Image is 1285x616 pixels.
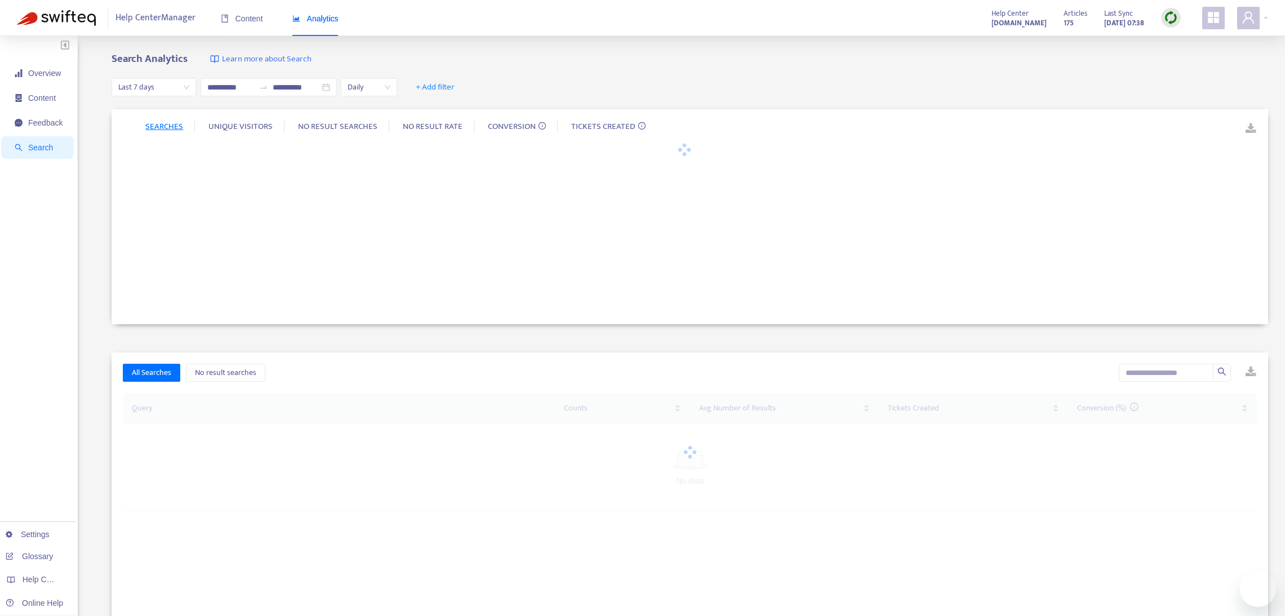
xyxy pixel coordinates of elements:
img: sync.dc5367851b00ba804db3.png [1164,11,1178,25]
strong: [DATE] 07:38 [1104,17,1144,29]
img: Swifteq [17,10,96,26]
span: No result searches [195,367,256,379]
span: Overview [28,69,61,78]
span: Learn more about Search [222,53,312,66]
span: Feedback [28,118,63,127]
a: Settings [6,530,50,539]
span: to [259,83,268,92]
a: [DOMAIN_NAME] [991,16,1047,29]
span: appstore [1207,11,1220,24]
span: user [1242,11,1255,24]
span: + Add filter [416,81,455,94]
span: search [1217,367,1226,376]
span: message [15,119,23,127]
span: Content [28,93,56,102]
span: Help Centers [23,575,69,584]
span: area-chart [292,15,300,23]
span: Last 7 days [118,79,189,96]
span: TICKETS CREATED [571,119,635,133]
span: CONVERSION [488,119,536,133]
button: All Searches [123,364,180,382]
span: Daily [348,79,390,96]
span: NO RESULT RATE [403,119,463,133]
span: search [15,144,23,151]
span: All Searches [132,367,171,379]
span: signal [15,69,23,77]
a: Glossary [6,552,53,561]
span: swap-right [259,83,268,92]
a: Online Help [6,599,63,608]
span: UNIQUE VISITORS [208,119,273,133]
span: Content [221,14,263,23]
span: SEARCHES [145,119,183,133]
span: Analytics [292,14,339,23]
span: Help Center [991,7,1029,20]
b: Search Analytics [112,50,188,68]
strong: 175 [1064,17,1074,29]
span: container [15,94,23,102]
a: Learn more about Search [210,53,312,66]
span: Search [28,143,53,152]
span: NO RESULT SEARCHES [298,119,377,133]
span: Articles [1064,7,1087,20]
img: image-link [210,55,219,64]
button: No result searches [186,364,265,382]
span: Last Sync [1104,7,1133,20]
strong: [DOMAIN_NAME] [991,17,1047,29]
iframe: Button to launch messaging window [1240,571,1276,607]
span: book [221,15,229,23]
button: + Add filter [407,78,463,96]
span: Help Center Manager [115,7,195,29]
